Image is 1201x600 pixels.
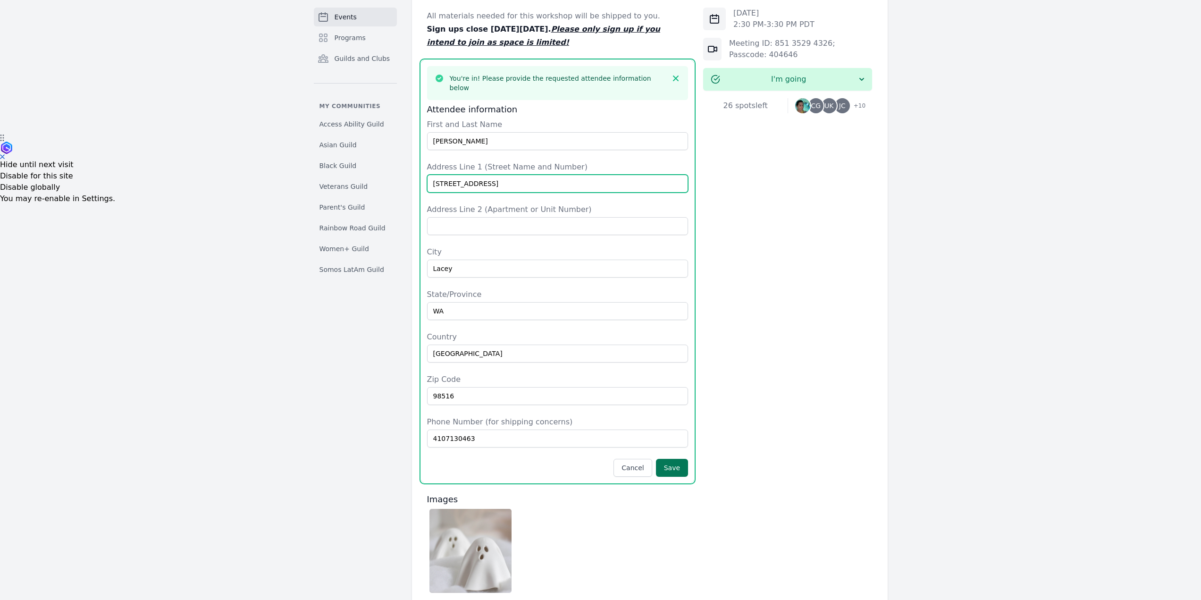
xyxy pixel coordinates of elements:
nav: Sidebar [314,8,397,278]
h3: Attendee information [427,104,689,115]
span: Rainbow Road Guild [319,223,386,233]
span: Somos LatAm Guild [319,265,384,274]
button: I'm going [703,68,872,91]
a: Access Ability Guild [314,116,397,133]
p: 2:30 PM - 3:30 PM PDT [733,19,815,30]
span: Guilds and Clubs [335,54,390,63]
a: Guilds and Clubs [314,49,397,68]
h3: Images [427,494,689,505]
span: Parent's Guild [319,203,365,212]
span: JC [839,102,846,109]
label: State/Province [427,289,689,300]
a: Programs [314,28,397,47]
a: Black Guild [314,157,397,174]
label: Country [427,331,689,343]
span: Black Guild [319,161,357,170]
label: Phone Number (for shipping concerns) [427,416,689,428]
img: Screenshot%202025-08-18%20at%2011.44.36%E2%80%AFAM.png [429,509,512,593]
label: City [427,246,689,258]
a: Somos LatAm Guild [314,261,397,278]
strong: Sign ups close [DATE][DATE]. [427,25,660,47]
a: Asian Guild [314,136,397,153]
div: 26 spots left [703,100,788,111]
span: Programs [335,33,366,42]
p: [DATE] [733,8,815,19]
a: Parent's Guild [314,199,397,216]
span: Women+ Guild [319,244,369,254]
span: Asian Guild [319,140,357,150]
span: Events [335,12,357,22]
span: CG [811,102,821,109]
label: Address Line 1 (Street Name and Number) [427,161,689,173]
label: Address Line 2 (Apartment or Unit Number) [427,204,689,215]
a: Veterans Guild [314,178,397,195]
label: First and Last Name [427,119,689,130]
span: + 10 [848,100,865,113]
button: Save [656,459,688,477]
a: Rainbow Road Guild [314,220,397,237]
span: Veterans Guild [319,182,368,191]
p: My communities [314,102,397,110]
p: All materials needed for this workshop will be shipped to you. [427,9,689,23]
button: Cancel [613,459,652,477]
a: Events [314,8,397,26]
h3: You're in! Please provide the requested attendee information below [450,74,666,93]
span: Access Ability Guild [319,119,384,129]
span: I'm going [720,74,857,85]
span: UK [824,102,833,109]
a: Women+ Guild [314,240,397,257]
u: Please only sign up if you intend to join as space is limited! [427,25,660,47]
a: Meeting ID: 851 3529 4326; Passcode: 404646 [729,39,835,59]
label: Zip Code [427,374,689,385]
